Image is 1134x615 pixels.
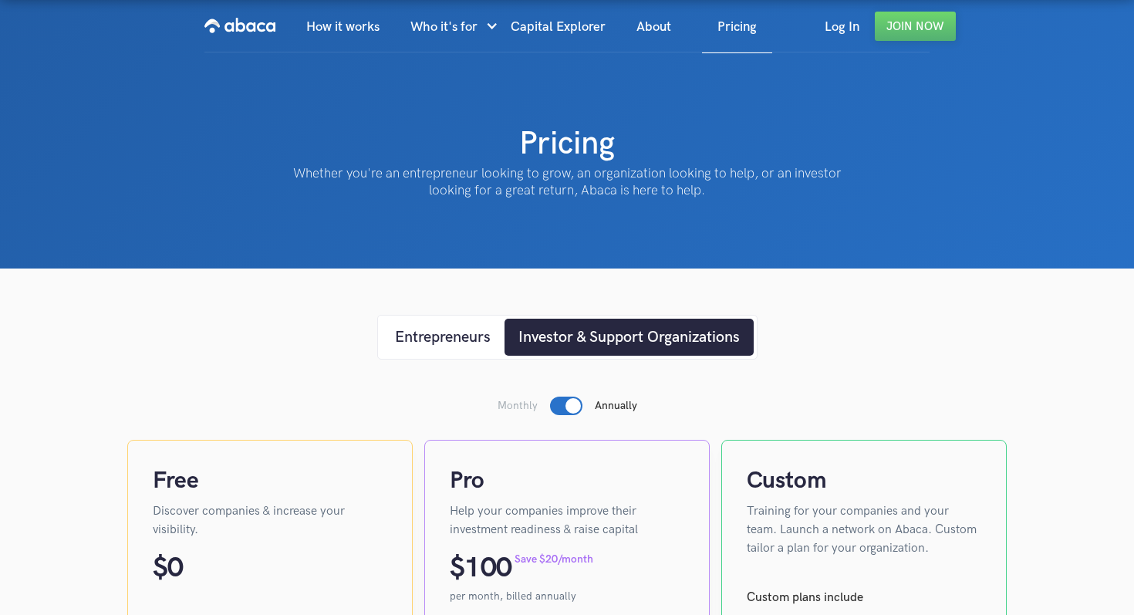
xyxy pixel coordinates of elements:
[498,398,538,414] p: Monthly
[518,326,740,349] div: Investor & Support Organizations
[595,398,637,414] p: Annually
[621,1,687,53] a: About
[450,552,464,586] p: $
[395,326,491,349] div: Entrepreneurs
[153,465,387,496] h4: Free
[167,552,183,586] p: 0
[519,123,615,165] h1: Pricing
[204,13,275,38] img: Abaca logo
[747,590,863,605] strong: Custom plans include
[153,502,387,539] p: Discover companies & increase your visibility.
[464,552,511,586] p: 100
[204,1,275,52] a: home
[450,589,684,604] p: per month, billed annually
[747,502,981,558] p: Training for your companies and your team. Launch a network on Abaca. Custom tailor a plan for yo...
[875,12,956,41] a: Join Now
[702,1,772,53] a: Pricing
[450,465,684,496] h4: Pro
[291,1,395,53] a: How it works
[282,165,852,199] p: Whether you're an entrepreneur looking to grow, an organization looking to help, or an investor l...
[410,1,478,53] div: Who it's for
[153,552,167,586] p: $
[450,502,684,539] p: Help your companies improve their investment readiness & raise capital
[515,552,593,567] p: Save $20/month
[747,465,981,496] h4: Custom
[410,1,495,53] div: Who it's for
[809,1,875,53] a: Log In
[495,1,621,53] a: Capital Explorer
